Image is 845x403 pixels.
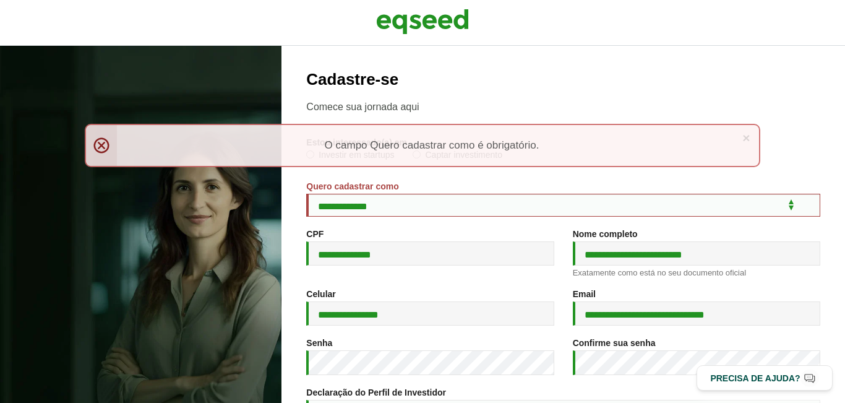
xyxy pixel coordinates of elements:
[306,101,820,113] p: Comece sua jornada aqui
[306,71,820,89] h2: Cadastre-se
[306,182,398,191] label: Quero cadastrar como
[573,230,638,238] label: Nome completo
[742,131,750,144] a: ×
[573,339,656,347] label: Confirme sua senha
[306,230,324,238] label: CPF
[573,269,820,277] div: Exatamente como está no seu documento oficial
[85,124,761,167] div: O campo Quero cadastrar como é obrigatório.
[376,6,469,37] img: EqSeed Logo
[306,339,332,347] label: Senha
[306,388,446,397] label: Declaração do Perfil de Investidor
[306,290,335,298] label: Celular
[573,290,596,298] label: Email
